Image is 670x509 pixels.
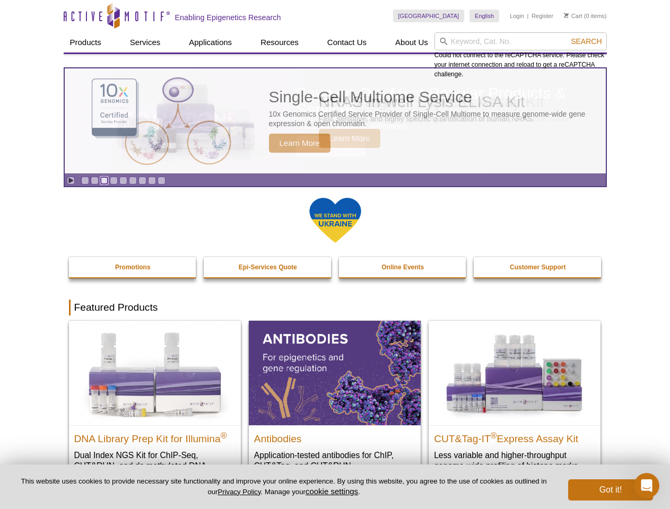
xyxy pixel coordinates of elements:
[568,37,605,46] button: Search
[564,12,582,20] a: Cart
[64,32,108,52] a: Products
[564,10,607,22] li: (0 items)
[568,479,653,501] button: Got it!
[269,134,331,153] span: Learn More
[434,32,607,79] div: Could not connect to the reCAPTCHA service. Please check your internet connection and reload to g...
[393,10,465,22] a: [GEOGRAPHIC_DATA]
[389,32,434,52] a: About Us
[434,450,595,471] p: Less variable and higher-throughput genome-wide profiling of histone marks​.
[381,264,424,271] strong: Online Events
[469,10,499,22] a: English
[269,109,601,128] p: 10x Genomics Certified Service Provider of Single-Cell Multiome to measure genome-wide gene expre...
[124,32,167,52] a: Services
[65,68,606,173] article: Single-Cell Multiome Service
[119,177,127,185] a: Go to slide 5
[82,73,241,170] img: Single-Cell Multiome Service
[254,428,415,444] h2: Antibodies
[158,177,166,185] a: Go to slide 9
[321,32,373,52] a: Contact Us
[434,32,607,50] input: Keyword, Cat. No.
[69,257,197,277] a: Promotions
[634,473,659,498] iframe: Intercom live chat
[254,32,305,52] a: Resources
[532,12,553,20] a: Register
[306,487,358,496] button: cookie settings
[67,177,75,185] a: Toggle autoplay
[429,321,601,481] a: CUT&Tag-IT® Express Assay Kit CUT&Tag-IT®Express Assay Kit Less variable and higher-throughput ge...
[138,177,146,185] a: Go to slide 7
[204,257,332,277] a: Epi-Services Quote
[510,12,524,20] a: Login
[564,13,569,18] img: Your Cart
[69,321,241,425] img: DNA Library Prep Kit for Illumina
[434,428,595,444] h2: CUT&Tag-IT Express Assay Kit
[217,488,260,496] a: Privacy Policy
[74,450,236,482] p: Dual Index NGS Kit for ChIP-Seq, CUT&RUN, and ds methylated DNA assays.
[129,177,137,185] a: Go to slide 6
[249,321,421,481] a: All Antibodies Antibodies Application-tested antibodies for ChIP, CUT&Tag, and CUT&RUN.
[491,431,497,440] sup: ®
[474,257,602,277] a: Customer Support
[74,428,236,444] h2: DNA Library Prep Kit for Illumina
[81,177,89,185] a: Go to slide 1
[100,177,108,185] a: Go to slide 3
[175,13,281,22] h2: Enabling Epigenetics Research
[510,264,565,271] strong: Customer Support
[254,450,415,471] p: Application-tested antibodies for ChIP, CUT&Tag, and CUT&RUN.
[17,477,551,497] p: This website uses cookies to provide necessary site functionality and improve your online experie...
[148,177,156,185] a: Go to slide 8
[69,321,241,492] a: DNA Library Prep Kit for Illumina DNA Library Prep Kit for Illumina® Dual Index NGS Kit for ChIP-...
[429,321,601,425] img: CUT&Tag-IT® Express Assay Kit
[65,68,606,173] a: Single-Cell Multiome Service Single-Cell Multiome Service 10x Genomics Certified Service Provider...
[527,10,529,22] li: |
[110,177,118,185] a: Go to slide 4
[91,177,99,185] a: Go to slide 2
[115,264,151,271] strong: Promotions
[571,37,602,46] span: Search
[239,264,297,271] strong: Epi-Services Quote
[182,32,238,52] a: Applications
[69,300,602,315] h2: Featured Products
[249,321,421,425] img: All Antibodies
[309,197,362,244] img: We Stand With Ukraine
[339,257,467,277] a: Online Events
[221,431,227,440] sup: ®
[269,89,601,105] h2: Single-Cell Multiome Service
